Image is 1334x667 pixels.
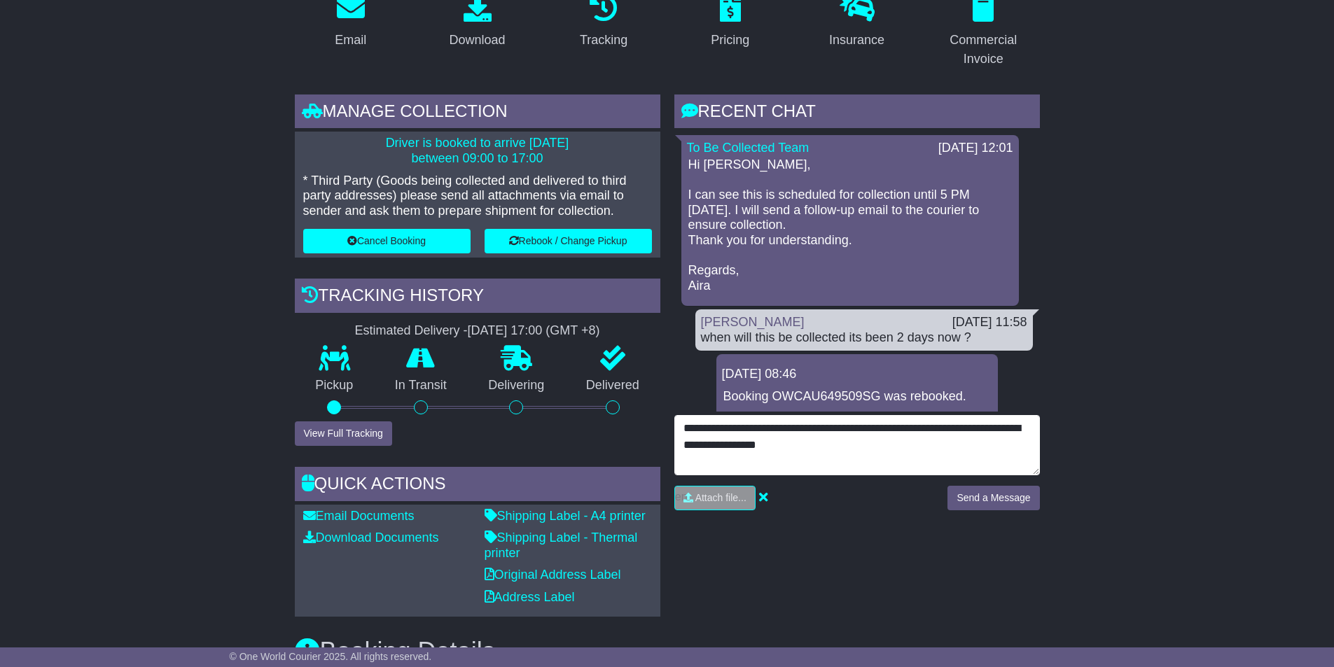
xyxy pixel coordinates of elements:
div: Tracking [580,31,627,50]
a: Original Address Label [485,568,621,582]
p: Booking OWCAU649509SG was rebooked. [723,389,991,405]
button: Send a Message [947,486,1039,510]
div: Estimated Delivery - [295,323,660,339]
div: Tracking history [295,279,660,316]
span: © One World Courier 2025. All rights reserved. [230,651,432,662]
a: Address Label [485,590,575,604]
p: Hi [PERSON_NAME], I can see this is scheduled for collection until 5 PM [DATE]. I will send a fol... [688,157,1012,293]
div: [DATE] 17:00 (GMT +8) [468,323,600,339]
div: [DATE] 08:46 [722,367,992,382]
a: Shipping Label - Thermal printer [485,531,638,560]
button: Rebook / Change Pickup [485,229,652,253]
div: Commercial Invoice [936,31,1031,69]
p: In Transit [374,378,468,393]
p: Delivered [565,378,660,393]
div: Quick Actions [295,467,660,505]
p: Driver is booked to arrive [DATE] between 09:00 to 17:00 [303,136,652,166]
p: More details: . [723,412,991,427]
div: when will this be collected its been 2 days now ? [701,330,1027,346]
a: Download Documents [303,531,439,545]
a: To Be Collected Team [687,141,810,155]
p: * Third Party (Goods being collected and delivered to third party addresses) please send all atta... [303,174,652,219]
div: Manage collection [295,94,660,132]
p: Pickup [295,378,375,393]
div: Pricing [711,31,749,50]
button: View Full Tracking [295,421,392,446]
a: Shipping Label - A4 printer [485,509,646,523]
div: [DATE] 11:58 [952,315,1027,330]
div: Insurance [829,31,884,50]
button: Cancel Booking [303,229,471,253]
div: Download [449,31,505,50]
a: here [795,412,821,426]
a: [PERSON_NAME] [701,315,805,329]
div: RECENT CHAT [674,94,1040,132]
a: Email Documents [303,509,415,523]
div: [DATE] 12:01 [938,141,1013,156]
h3: Booking Details [295,638,1040,666]
p: Delivering [468,378,566,393]
div: Email [335,31,366,50]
